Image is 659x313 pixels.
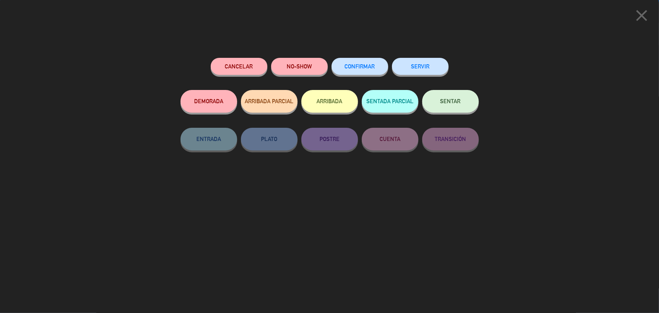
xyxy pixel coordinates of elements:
[630,6,653,28] button: close
[181,128,237,150] button: ENTRADA
[271,58,328,75] button: NO-SHOW
[245,98,293,104] span: ARRIBADA PARCIAL
[301,90,358,113] button: ARRIBADA
[181,90,237,113] button: DEMORADA
[332,58,388,75] button: CONFIRMAR
[440,98,461,104] span: SENTAR
[392,58,449,75] button: SERVIR
[301,128,358,150] button: POSTRE
[422,128,479,150] button: TRANSICIÓN
[362,90,418,113] button: SENTADA PARCIAL
[345,63,375,70] span: CONFIRMAR
[211,58,267,75] button: Cancelar
[241,128,298,150] button: PLATO
[632,6,651,25] i: close
[241,90,298,113] button: ARRIBADA PARCIAL
[422,90,479,113] button: SENTAR
[362,128,418,150] button: CUENTA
